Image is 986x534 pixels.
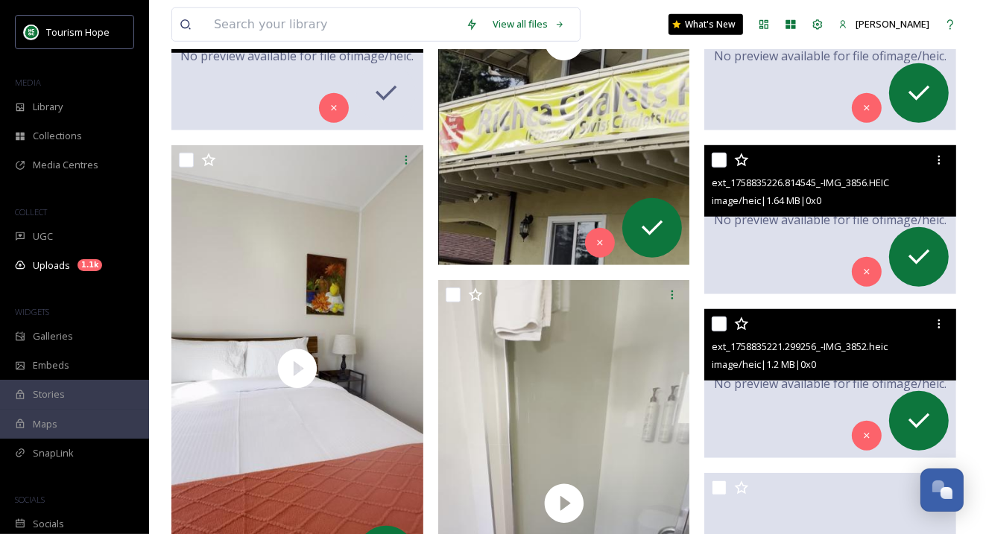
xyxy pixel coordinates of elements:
[33,100,63,114] span: Library
[46,25,110,39] span: Tourism Hope
[33,129,82,143] span: Collections
[15,494,45,505] span: SOCIALS
[33,258,70,273] span: Uploads
[33,158,98,172] span: Media Centres
[712,194,821,207] span: image/heic | 1.64 MB | 0 x 0
[33,329,73,343] span: Galleries
[856,17,929,31] span: [PERSON_NAME]
[15,77,41,88] span: MEDIA
[33,417,57,431] span: Maps
[33,229,53,244] span: UGC
[712,176,889,189] span: ext_1758835226.814545_-IMG_3856.HEIC
[33,446,74,460] span: SnapLink
[206,8,458,41] input: Search your library
[714,375,947,392] span: No preview available for file of image/heic .
[712,340,888,353] span: ext_1758835221.299256_-IMG_3852.heic
[485,10,572,39] a: View all files
[15,206,47,217] span: COLLECT
[33,358,69,372] span: Embeds
[714,211,947,229] span: No preview available for file of image/heic .
[669,14,743,35] a: What's New
[33,387,65,401] span: Stories
[920,468,964,512] button: Open Chat
[78,259,102,271] div: 1.1k
[24,25,39,39] img: logo.png
[15,306,49,317] span: WIDGETS
[831,10,937,39] a: [PERSON_NAME]
[33,517,64,531] span: Socials
[714,47,947,65] span: No preview available for file of image/heic .
[712,357,816,371] span: image/heic | 1.2 MB | 0 x 0
[180,47,414,65] span: No preview available for file of image/heic .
